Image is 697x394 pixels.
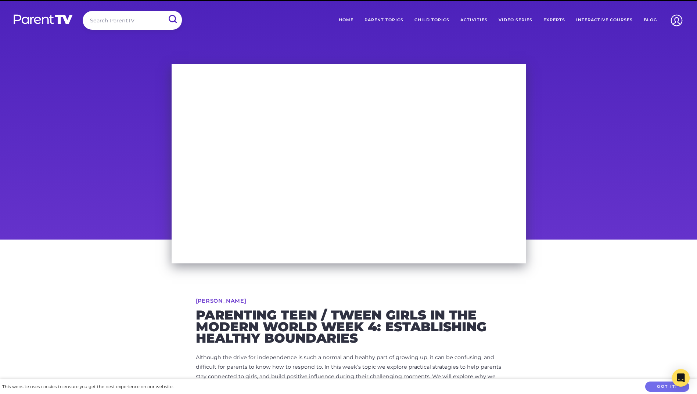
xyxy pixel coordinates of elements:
[359,11,409,29] a: Parent Topics
[193,79,314,90] p: To see the whole thing, rent or subscribe.
[571,11,638,29] a: Interactive Courses
[2,383,173,391] div: This website uses cookies to ensure you get the best experience on our website.
[645,382,689,392] button: Got it!
[163,11,182,28] input: Submit
[409,11,455,29] a: Child Topics
[638,11,662,29] a: Blog
[672,369,690,387] div: Open Intercom Messenger
[455,11,493,29] a: Activities
[196,309,502,344] h2: Parenting Teen / Tween Girls in the Modern World Week 4: Establishing healthy boundaries
[83,11,182,30] input: Search ParentTV
[667,11,686,30] img: Account
[538,11,571,29] a: Experts
[13,14,73,25] img: parenttv-logo-white.4c85aaf.svg
[196,298,247,303] a: [PERSON_NAME]
[493,11,538,29] a: Video Series
[177,69,259,80] p: You're watching a free clip.
[333,11,359,29] a: Home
